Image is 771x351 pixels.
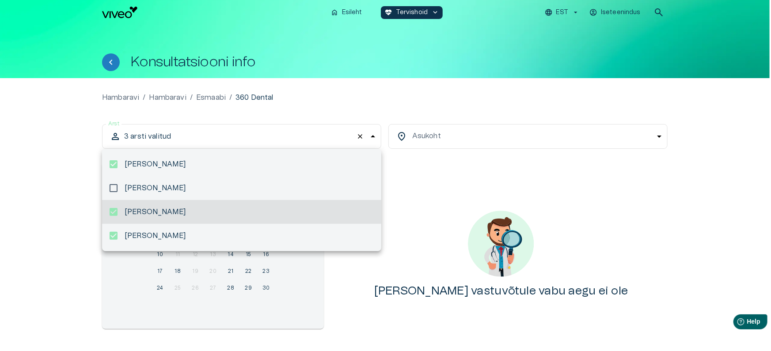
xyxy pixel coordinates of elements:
[125,183,186,193] p: [PERSON_NAME]
[125,207,186,217] p: [PERSON_NAME]
[125,159,186,170] p: [PERSON_NAME]
[702,311,771,336] iframe: Help widget launcher
[125,230,186,241] p: [PERSON_NAME]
